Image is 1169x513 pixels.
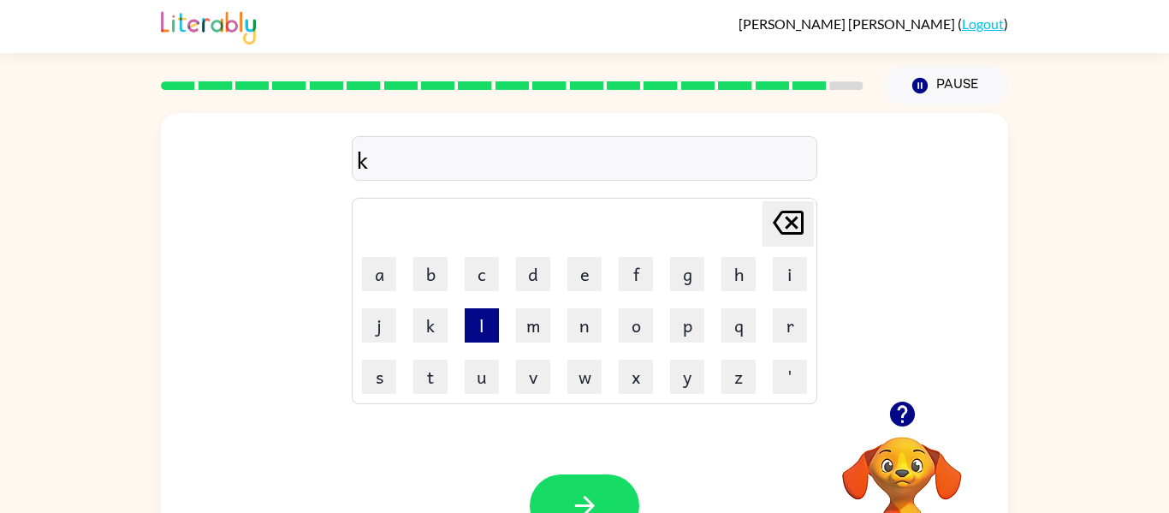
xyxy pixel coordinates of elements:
[516,308,550,343] button: m
[516,360,550,394] button: v
[465,360,499,394] button: u
[619,308,653,343] button: o
[465,257,499,291] button: c
[773,308,807,343] button: r
[516,257,550,291] button: d
[962,15,1004,32] a: Logout
[357,141,812,177] div: k
[884,66,1008,105] button: Pause
[362,257,396,291] button: a
[567,257,602,291] button: e
[465,308,499,343] button: l
[670,360,704,394] button: y
[721,257,756,291] button: h
[721,308,756,343] button: q
[362,360,396,394] button: s
[773,257,807,291] button: i
[670,257,704,291] button: g
[413,360,448,394] button: t
[739,15,958,32] span: [PERSON_NAME] [PERSON_NAME]
[670,308,704,343] button: p
[413,257,448,291] button: b
[362,308,396,343] button: j
[567,360,602,394] button: w
[161,7,256,45] img: Literably
[619,360,653,394] button: x
[773,360,807,394] button: '
[721,360,756,394] button: z
[619,257,653,291] button: f
[739,15,1008,32] div: ( )
[567,308,602,343] button: n
[413,308,448,343] button: k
